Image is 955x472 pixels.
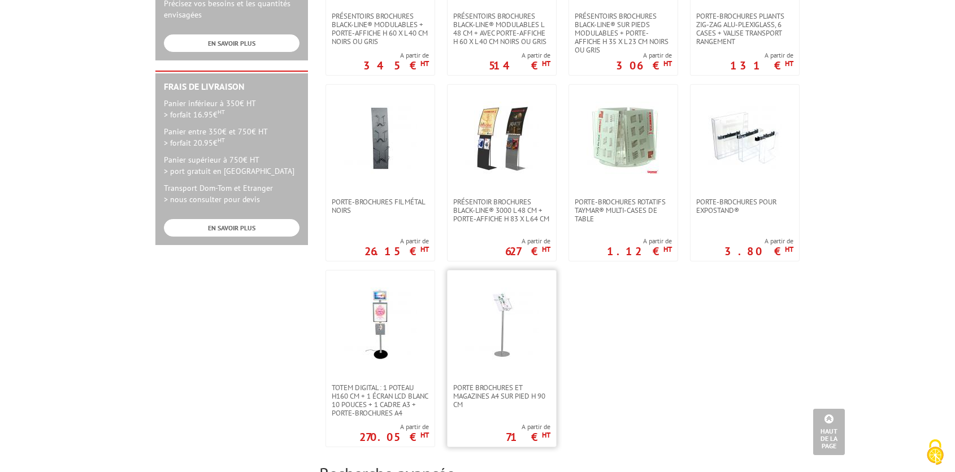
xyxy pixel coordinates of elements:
p: 306 € [616,62,672,69]
span: A partir de [607,237,672,246]
span: Porte-Brochures Rotatifs Taymar® Multi-cases de table [575,198,672,223]
span: > forfait 16.95€ [164,110,225,120]
img: Porte-Brochures Rotatifs Taymar® Multi-cases de table [587,102,660,175]
sup: HT [420,244,429,254]
a: Porte-Brochures Rotatifs Taymar® Multi-cases de table [569,198,678,223]
span: Porte brochures et magazines A4 sur pied H 90 cm [453,383,550,409]
span: Présentoirs brochures Black-Line® modulables + porte-affiche H 60 x L 40 cm Noirs ou Gris [332,12,429,46]
a: Présentoirs brochures Black-Line® modulables + porte-affiche H 60 x L 40 cm Noirs ou Gris [326,12,435,46]
span: A partir de [724,237,793,246]
p: 26.15 € [364,248,429,255]
span: Présentoirs brochures Black-Line® sur pieds modulables + porte-affiche H 35 x L 23 cm Noirs ou Gris [575,12,672,54]
span: > nous consulter pour devis [164,194,260,204]
p: 131 € [730,62,793,69]
img: Cookies (fenêtre modale) [921,438,949,466]
p: Panier entre 350€ et 750€ HT [164,126,299,148]
button: Cookies (fenêtre modale) [915,434,955,472]
a: Porte-brochures fil métal noirs [326,198,435,215]
img: Présentoir brochures Black-Line® 3000 L 48 cm + porte-affiche H 83 x L 64 cm [465,102,539,175]
span: A partir de [363,51,429,60]
sup: HT [663,244,672,254]
sup: HT [420,59,429,68]
a: Porte-brochures pour Expostand® [691,198,799,215]
a: Haut de la page [813,409,845,455]
a: Présentoirs brochures Black-Line® sur pieds modulables + porte-affiche H 35 x L 23 cm Noirs ou Gris [569,12,678,54]
a: EN SAVOIR PLUS [164,219,299,237]
img: Porte-brochures pour Expostand® [708,102,782,175]
sup: HT [542,244,550,254]
img: Totem digital : 1 poteau H160 cm + 1 écran LCD blanc 10 pouces + 1 cadre A3 + porte-brochures A4 [344,287,417,361]
sup: HT [785,59,793,68]
a: Présentoirs brochures Black-Line® modulables L 48 cm + avec porte-affiche H 60 x L 40 cm Noirs ou... [448,12,556,46]
p: 270.05 € [359,434,429,440]
span: A partir de [489,51,550,60]
a: EN SAVOIR PLUS [164,34,299,52]
p: Transport Dom-Tom et Etranger [164,182,299,205]
a: Totem digital : 1 poteau H160 cm + 1 écran LCD blanc 10 pouces + 1 cadre A3 + porte-brochures A4 [326,383,435,417]
p: 71 € [506,434,550,440]
p: Panier supérieur à 750€ HT [164,154,299,177]
span: Présentoirs brochures Black-Line® modulables L 48 cm + avec porte-affiche H 60 x L 40 cm Noirs ou... [453,12,550,46]
span: Porte-brochures fil métal noirs [332,198,429,215]
sup: HT [218,136,225,144]
p: 3.80 € [724,248,793,255]
sup: HT [542,430,550,440]
span: Présentoir brochures Black-Line® 3000 L 48 cm + porte-affiche H 83 x L 64 cm [453,198,550,223]
a: Porte-Brochures pliants ZIG-ZAG Alu-Plexiglass, 6 cases + valise transport rangement [691,12,799,46]
sup: HT [542,59,550,68]
a: Présentoir brochures Black-Line® 3000 L 48 cm + porte-affiche H 83 x L 64 cm [448,198,556,223]
span: Porte-brochures pour Expostand® [696,198,793,215]
span: A partir de [616,51,672,60]
sup: HT [218,108,225,116]
p: Panier inférieur à 350€ HT [164,98,299,120]
sup: HT [420,430,429,440]
img: Porte brochures et magazines A4 sur pied H 90 cm [465,287,539,361]
span: Totem digital : 1 poteau H160 cm + 1 écran LCD blanc 10 pouces + 1 cadre A3 + porte-brochures A4 [332,383,429,417]
p: 1.12 € [607,248,672,255]
a: Porte brochures et magazines A4 sur pied H 90 cm [448,383,556,409]
p: 345 € [363,62,429,69]
span: Porte-Brochures pliants ZIG-ZAG Alu-Plexiglass, 6 cases + valise transport rangement [696,12,793,46]
span: A partir de [364,237,429,246]
span: A partir de [359,422,429,431]
p: 627 € [505,248,550,255]
h2: Frais de Livraison [164,82,299,92]
span: A partir de [506,422,550,431]
sup: HT [785,244,793,254]
span: > forfait 20.95€ [164,138,225,148]
span: > port gratuit en [GEOGRAPHIC_DATA] [164,166,294,176]
sup: HT [663,59,672,68]
span: A partir de [730,51,793,60]
span: A partir de [505,237,550,246]
img: Porte-brochures fil métal noirs [344,102,417,175]
p: 514 € [489,62,550,69]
